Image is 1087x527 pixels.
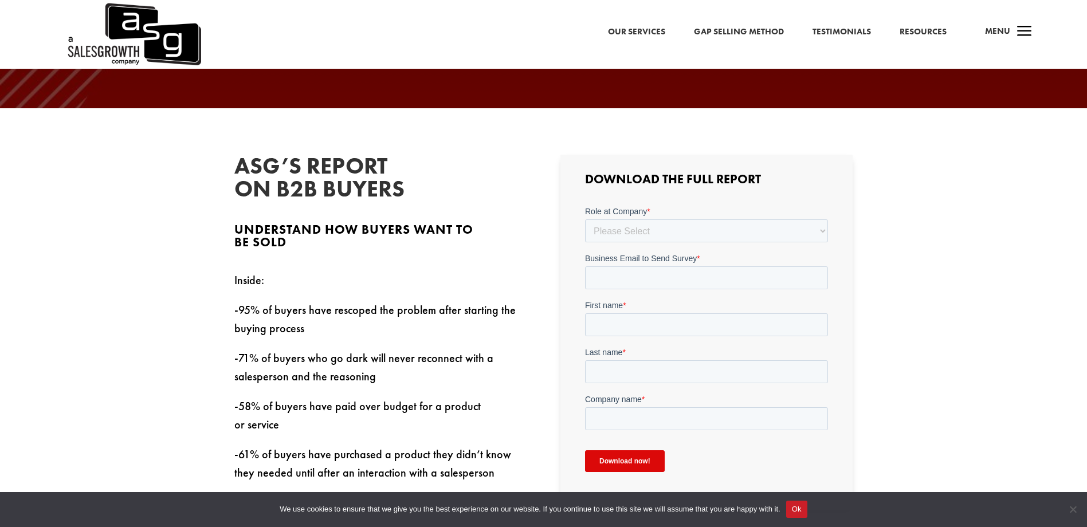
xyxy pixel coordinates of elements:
[1013,21,1036,44] span: a
[234,397,527,445] p: -58% of buyers have paid over budget for a product or service
[900,25,947,40] a: Resources
[234,445,527,482] p: -61% of buyers have purchased a product they didn’t know they needed until after an interaction w...
[234,271,527,301] p: Inside:
[234,151,405,203] span: ASG’s Report on B2B Buyers
[585,206,828,492] iframe: Form 0
[608,25,665,40] a: Our Services
[1067,504,1078,515] span: No
[280,504,780,515] span: We use cookies to ensure that we give you the best experience on our website. If you continue to ...
[585,173,828,191] h3: Download the Full Report
[786,501,807,518] button: Ok
[234,221,473,250] span: Understand how buyers want to be sold
[694,25,784,40] a: Gap Selling Method
[234,301,527,349] p: -95% of buyers have rescoped the problem after starting the buying process
[985,25,1010,37] span: Menu
[813,25,871,40] a: Testimonials
[234,349,527,397] p: -71% of buyers who go dark will never reconnect with a salesperson and the reasoning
